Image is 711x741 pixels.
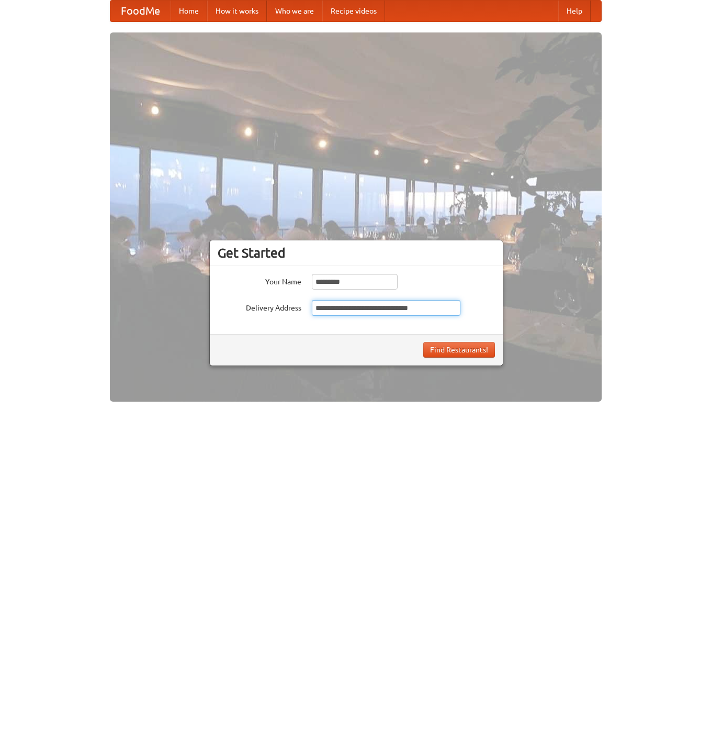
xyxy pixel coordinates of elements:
button: Find Restaurants! [423,342,495,358]
a: Who we are [267,1,322,21]
a: How it works [207,1,267,21]
a: Recipe videos [322,1,385,21]
a: Help [558,1,591,21]
a: FoodMe [110,1,171,21]
label: Your Name [218,274,301,287]
label: Delivery Address [218,300,301,313]
a: Home [171,1,207,21]
h3: Get Started [218,245,495,261]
